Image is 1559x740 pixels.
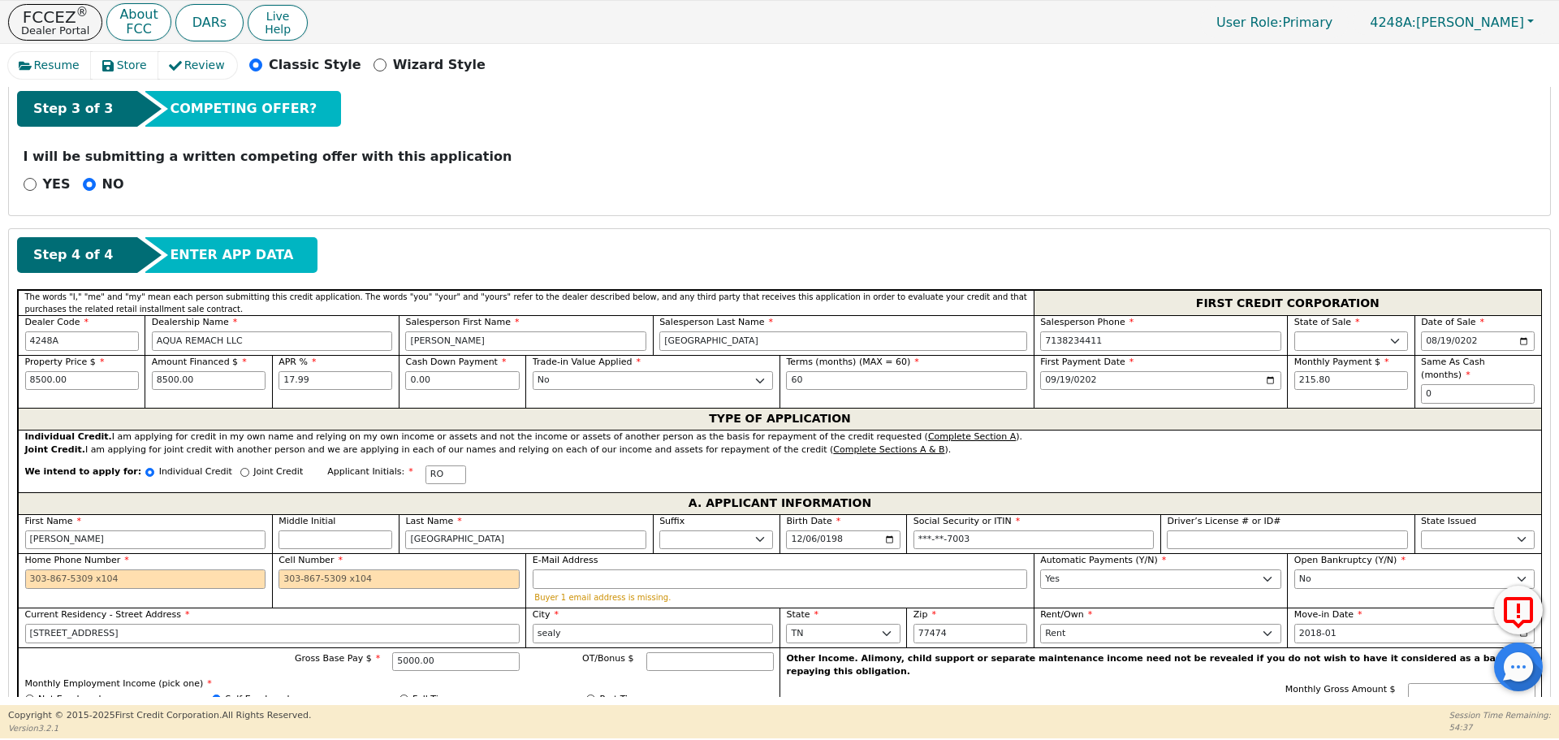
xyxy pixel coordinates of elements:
p: Session Time Remaining: [1449,709,1551,721]
span: Home Phone Number [25,555,129,565]
span: First Name [25,516,82,526]
p: Version 3.2.1 [8,722,311,734]
label: Part Time [600,693,642,707]
label: Full Time [412,693,452,707]
button: Store [91,52,159,79]
span: Automatic Payments (Y/N) [1040,555,1166,565]
div: I am applying for credit in my own name and relying on my own income or assets and not the income... [25,431,1535,444]
u: Complete Section A [928,431,1016,442]
span: Step 3 of 3 [33,99,113,119]
div: I am applying for joint credit with another person and we are applying in each of our names and r... [25,444,1535,457]
span: Suffix [659,516,684,526]
span: State [786,609,818,620]
span: Middle Initial [279,516,335,526]
p: About [119,8,158,21]
span: APR % [279,357,316,367]
span: User Role : [1216,15,1282,30]
p: YES [43,175,71,194]
label: Self Employed [226,693,290,707]
input: xx.xx% [279,371,392,391]
span: City [533,609,559,620]
span: Salesperson Phone [1040,317,1134,327]
span: Driver’s License # or ID# [1167,516,1280,526]
p: Copyright © 2015- 2025 First Credit Corporation. [8,709,311,723]
input: 303-867-5309 x104 [279,569,520,589]
span: State of Sale [1294,317,1360,327]
p: FCCEZ [21,9,89,25]
span: Dealer Code [25,317,89,327]
p: Joint Credit [253,465,303,479]
span: All Rights Reserved. [222,710,311,721]
input: YYYY-MM-DD [786,530,900,550]
div: The words "I," "me" and "my" mean each person submitting this credit application. The words "you"... [18,290,1034,315]
input: YYYY-MM-DD [1040,371,1281,391]
p: FCC [119,23,158,36]
span: First Payment Date [1040,357,1134,367]
span: Live [265,10,291,23]
span: Salesperson Last Name [659,317,773,327]
p: Primary [1200,6,1349,38]
span: Terms (months) (MAX = 60) [786,357,910,367]
p: Dealer Portal [21,25,89,36]
span: Help [265,23,291,36]
span: FIRST CREDIT CORPORATION [1196,292,1380,314]
span: Cash Down Payment [405,357,506,367]
span: Monthly Gross Amount $ [1285,684,1396,695]
span: State Issued [1421,516,1476,526]
span: Date of Sale [1421,317,1484,327]
p: 54:37 [1449,721,1551,734]
button: Report Error to FCC [1494,586,1543,634]
span: Rent/Own [1040,609,1092,620]
span: Resume [34,57,80,74]
span: Last Name [405,516,461,526]
input: 303-867-5309 x104 [25,569,266,589]
p: Individual Credit [159,465,232,479]
input: 0 [1421,384,1535,404]
p: Buyer 1 email address is missing. [534,593,1025,602]
span: Social Security or ITIN [913,516,1020,526]
sup: ® [76,5,89,19]
input: 303-867-5309 x104 [1040,331,1281,351]
span: Open Bankruptcy (Y/N) [1294,555,1406,565]
p: Other Income. Alimony, child support or separate maintenance income need not be revealed if you d... [787,652,1535,679]
strong: Individual Credit. [25,431,112,442]
span: Review [184,57,225,74]
button: 4248A:[PERSON_NAME] [1353,10,1551,35]
span: E-Mail Address [533,555,598,565]
span: Gross Base Pay $ [295,653,380,664]
label: Not Employed [38,693,101,707]
span: Zip [913,609,936,620]
span: TYPE OF APPLICATION [709,409,851,430]
span: OT/Bonus $ [582,653,634,664]
span: Dealership Name [152,317,238,327]
button: DARs [175,4,244,41]
p: Monthly Employment Income (pick one) [25,677,774,691]
span: [PERSON_NAME] [1370,15,1524,30]
span: ENTER APP DATA [170,245,293,265]
input: YYYY-MM-DD [1421,331,1535,351]
span: Store [117,57,147,74]
span: Same As Cash (months) [1421,357,1485,381]
strong: Joint Credit. [25,444,85,455]
span: Current Residency - Street Address [25,609,190,620]
input: 90210 [913,624,1027,643]
span: Cell Number [279,555,343,565]
span: Trade-in Value Applied [533,357,641,367]
span: Monthly Payment $ [1294,357,1389,367]
button: LiveHelp [248,5,308,41]
u: Complete Sections A & B [833,444,944,455]
span: Property Price $ [25,357,105,367]
p: NO [102,175,124,194]
p: I will be submitting a written competing offer with this application [24,147,1536,167]
p: Classic Style [269,55,361,75]
button: FCCEZ®Dealer Portal [8,4,102,41]
p: Wizard Style [393,55,486,75]
span: COMPETING OFFER? [170,99,317,119]
a: User Role:Primary [1200,6,1349,38]
a: AboutFCC [106,3,171,41]
input: YYYY-MM-DD [1294,624,1535,643]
